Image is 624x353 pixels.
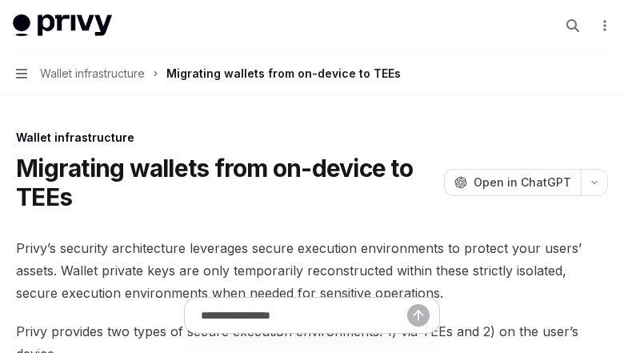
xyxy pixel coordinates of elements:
[474,174,571,191] span: Open in ChatGPT
[16,130,608,146] div: Wallet infrastructure
[595,14,611,37] button: More actions
[16,237,608,304] span: Privy’s security architecture leverages secure execution environments to protect your users’ asse...
[16,154,438,211] h1: Migrating wallets from on-device to TEEs
[13,14,112,37] img: light logo
[166,64,401,83] div: Migrating wallets from on-device to TEEs
[407,304,430,327] button: Send message
[444,169,581,196] button: Open in ChatGPT
[40,64,145,83] span: Wallet infrastructure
